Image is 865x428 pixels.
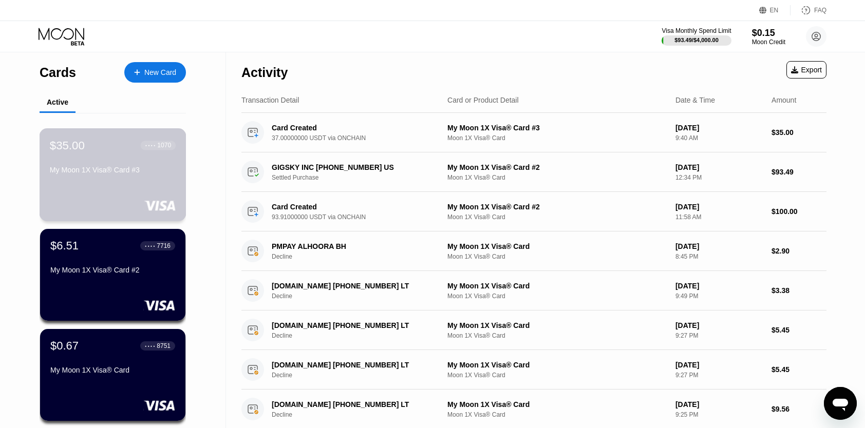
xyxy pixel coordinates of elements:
[675,293,763,300] div: 9:49 PM
[675,124,763,132] div: [DATE]
[272,332,450,339] div: Decline
[675,400,763,408] div: [DATE]
[50,139,85,152] div: $35.00
[675,213,763,221] div: 11:58 AM
[447,400,667,408] div: My Moon 1X Visa® Card
[447,134,667,142] div: Moon 1X Visa® Card
[791,66,822,74] div: Export
[50,339,79,353] div: $0.67
[241,192,826,231] div: Card Created93.91000000 USDT via ONCHAINMy Moon 1X Visa® Card #2Moon 1X Visa® Card[DATE]11:58 AM$...
[772,96,796,104] div: Amount
[772,168,826,176] div: $93.49
[824,387,857,420] iframe: Button to launch messaging window
[272,293,450,300] div: Decline
[772,365,826,374] div: $5.45
[272,174,450,181] div: Settled Purchase
[241,271,826,310] div: [DOMAIN_NAME] [PHONE_NUMBER] LTDeclineMy Moon 1X Visa® CardMoon 1X Visa® Card[DATE]9:49 PM$3.38
[772,405,826,413] div: $9.56
[675,203,763,211] div: [DATE]
[157,142,171,149] div: 1070
[447,411,667,418] div: Moon 1X Visa® Card
[272,321,437,329] div: [DOMAIN_NAME] [PHONE_NUMBER] LT
[145,344,155,347] div: ● ● ● ●
[447,361,667,369] div: My Moon 1X Visa® Card
[786,61,826,79] div: Export
[662,27,731,46] div: Visa Monthly Spend Limit$93.49/$4,000.00
[272,282,437,290] div: [DOMAIN_NAME] [PHONE_NUMBER] LT
[50,239,79,252] div: $6.51
[50,266,175,274] div: My Moon 1X Visa® Card #2
[241,350,826,390] div: [DOMAIN_NAME] [PHONE_NUMBER] LTDeclineMy Moon 1X Visa® CardMoon 1X Visa® Card[DATE]9:27 PM$5.45
[770,7,779,14] div: EN
[272,253,450,260] div: Decline
[447,372,667,379] div: Moon 1X Visa® Card
[675,411,763,418] div: 9:25 PM
[447,213,667,221] div: Moon 1X Visa® Card
[772,286,826,295] div: $3.38
[272,213,450,221] div: 93.91000000 USDT via ONCHAIN
[145,244,155,247] div: ● ● ● ●
[772,207,826,216] div: $100.00
[241,231,826,271] div: PMPAY ALHOORA BHDeclineMy Moon 1X Visa® CardMoon 1X Visa® Card[DATE]8:45 PM$2.90
[447,282,667,290] div: My Moon 1X Visa® Card
[675,174,763,181] div: 12:34 PM
[157,242,171,249] div: 7716
[272,124,437,132] div: Card Created
[675,253,763,260] div: 8:45 PM
[752,28,785,46] div: $0.15Moon Credit
[241,96,299,104] div: Transaction Detail
[124,62,186,83] div: New Card
[272,242,437,250] div: PMPAY ALHOORA BH
[675,321,763,329] div: [DATE]
[772,128,826,137] div: $35.00
[40,65,76,80] div: Cards
[272,372,450,379] div: Decline
[772,247,826,255] div: $2.90
[40,329,185,421] div: $0.67● ● ● ●8751My Moon 1X Visa® Card
[772,326,826,334] div: $5.45
[40,129,185,221] div: $35.00● ● ● ●1070My Moon 1X Visa® Card #3
[791,5,826,15] div: FAQ
[759,5,791,15] div: EN
[675,242,763,250] div: [DATE]
[675,134,763,142] div: 9:40 AM
[272,163,437,171] div: GIGSKY INC [PHONE_NUMBER] US
[241,65,288,80] div: Activity
[47,98,68,106] div: Active
[50,166,176,174] div: My Moon 1X Visa® Card #3
[447,163,667,171] div: My Moon 1X Visa® Card #2
[752,38,785,46] div: Moon Credit
[662,27,731,34] div: Visa Monthly Spend Limit
[241,152,826,192] div: GIGSKY INC [PHONE_NUMBER] USSettled PurchaseMy Moon 1X Visa® Card #2Moon 1X Visa® Card[DATE]12:34...
[447,321,667,329] div: My Moon 1X Visa® Card
[447,96,519,104] div: Card or Product Detail
[675,282,763,290] div: [DATE]
[675,361,763,369] div: [DATE]
[447,293,667,300] div: Moon 1X Visa® Card
[814,7,826,14] div: FAQ
[675,163,763,171] div: [DATE]
[241,113,826,152] div: Card Created37.00000000 USDT via ONCHAINMy Moon 1X Visa® Card #3Moon 1X Visa® Card[DATE]9:40 AM$3...
[675,332,763,339] div: 9:27 PM
[272,134,450,142] div: 37.00000000 USDT via ONCHAIN
[272,203,437,211] div: Card Created
[272,361,437,369] div: [DOMAIN_NAME] [PHONE_NUMBER] LT
[447,203,667,211] div: My Moon 1X Visa® Card #2
[752,28,785,38] div: $0.15
[447,253,667,260] div: Moon 1X Visa® Card
[40,229,185,321] div: $6.51● ● ● ●7716My Moon 1X Visa® Card #2
[157,342,171,349] div: 8751
[447,124,667,132] div: My Moon 1X Visa® Card #3
[674,37,719,43] div: $93.49 / $4,000.00
[272,411,450,418] div: Decline
[50,366,175,374] div: My Moon 1X Visa® Card
[447,242,667,250] div: My Moon 1X Visa® Card
[144,68,176,77] div: New Card
[447,332,667,339] div: Moon 1X Visa® Card
[447,174,667,181] div: Moon 1X Visa® Card
[241,310,826,350] div: [DOMAIN_NAME] [PHONE_NUMBER] LTDeclineMy Moon 1X Visa® CardMoon 1X Visa® Card[DATE]9:27 PM$5.45
[272,400,437,408] div: [DOMAIN_NAME] [PHONE_NUMBER] LT
[145,144,156,147] div: ● ● ● ●
[675,372,763,379] div: 9:27 PM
